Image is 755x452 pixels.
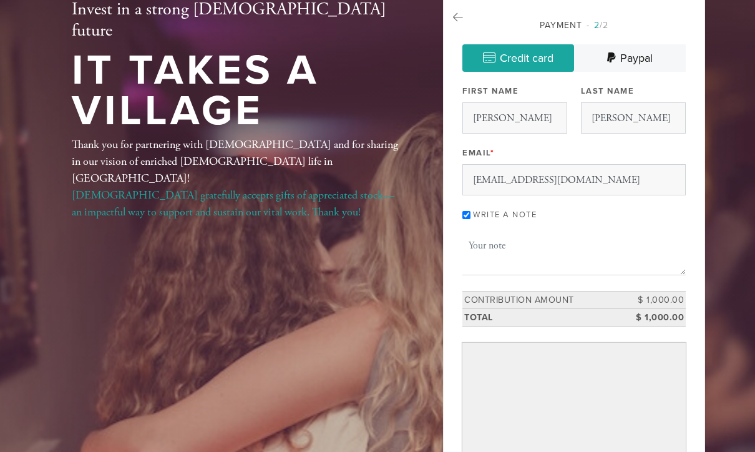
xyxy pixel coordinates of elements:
[72,188,394,219] a: [DEMOGRAPHIC_DATA] gratefully accepts gifts of appreciated stock—an impactful way to support and ...
[490,148,495,158] span: This field is required.
[462,147,494,159] label: Email
[594,20,600,31] span: 2
[574,44,686,72] a: Paypal
[630,309,686,327] td: $ 1,000.00
[462,86,519,97] label: First Name
[72,136,402,220] div: Thank you for partnering with [DEMOGRAPHIC_DATA] and for sharing in our vision of enriched [DEMOG...
[462,19,686,32] div: Payment
[587,20,608,31] span: /2
[462,309,630,327] td: Total
[72,51,402,131] h1: It Takes a Village
[462,44,574,72] a: Credit card
[630,291,686,309] td: $ 1,000.00
[473,210,537,220] label: Write a note
[581,86,635,97] label: Last Name
[462,291,630,309] td: Contribution Amount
